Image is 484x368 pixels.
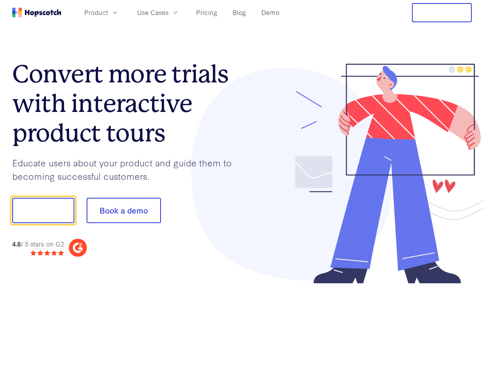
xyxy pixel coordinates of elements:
div: / 5 stars on G2 [12,239,64,249]
a: Demo [258,6,282,19]
button: Book a demo [87,198,161,223]
span: Product [84,8,108,17]
p: Educate users about your product and guide them to becoming successful customers. [12,156,242,182]
button: Free Trial [412,3,472,22]
button: Product [80,6,123,19]
a: Home [12,8,61,17]
a: Blog [230,6,249,19]
span: Use Cases [137,8,169,17]
button: Use Cases [133,6,184,19]
button: Show me! [12,198,74,223]
strong: 4.8 [12,239,21,248]
a: Pricing [193,6,220,19]
h1: Convert more trials with interactive product tours [12,59,242,148]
